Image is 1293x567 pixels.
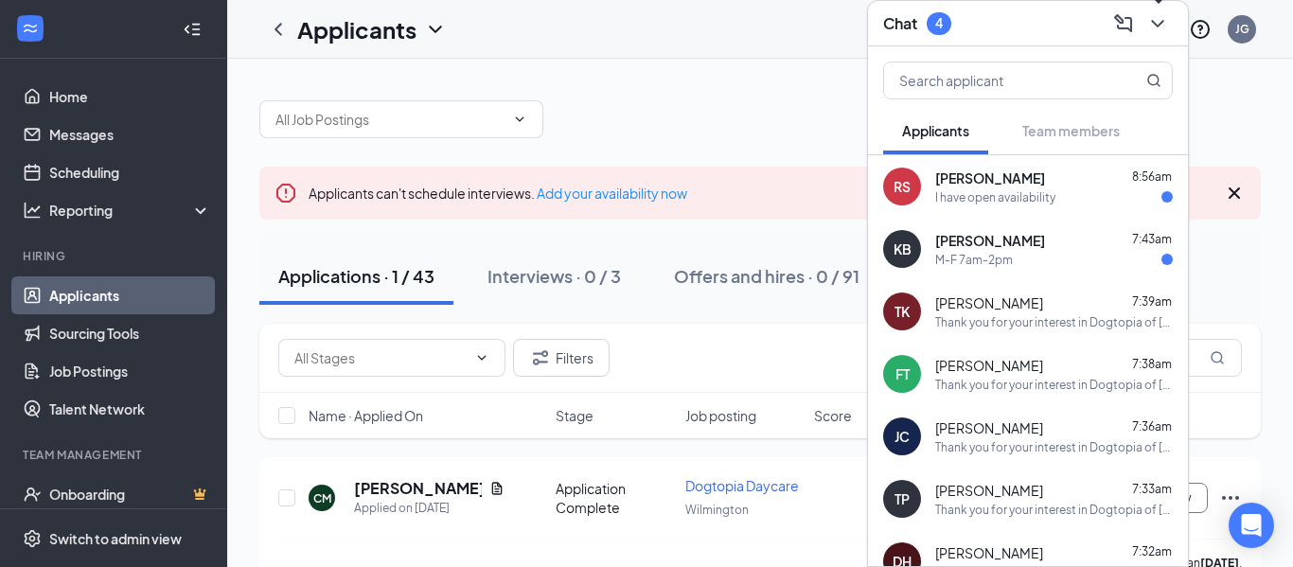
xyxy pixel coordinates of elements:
[23,201,42,220] svg: Analysis
[49,276,211,314] a: Applicants
[935,356,1043,375] span: [PERSON_NAME]
[529,346,552,369] svg: Filter
[894,427,910,446] div: JC
[275,182,297,204] svg: Error
[313,490,331,506] div: CM
[895,364,910,383] div: FT
[21,19,40,38] svg: WorkstreamLogo
[1219,487,1242,509] svg: Ellipses
[1022,122,1120,139] span: Team members
[1132,419,1172,434] span: 7:36am
[1210,350,1225,365] svg: MagnifyingGlass
[49,352,211,390] a: Job Postings
[1132,232,1172,246] span: 7:43am
[935,502,1173,518] div: Thank you for your interest in Dogtopia of [GEOGRAPHIC_DATA]. To start, can you please share what...
[278,264,434,288] div: Applications · 1 / 43
[935,439,1173,455] div: Thank you for your interest in Dogtopia of [GEOGRAPHIC_DATA]. To start, can you please share what...
[902,122,969,139] span: Applicants
[935,418,1043,437] span: [PERSON_NAME]
[1108,9,1139,39] button: ComposeMessage
[674,264,859,288] div: Offers and hires · 0 / 91
[894,302,910,321] div: TK
[297,13,416,45] h1: Applicants
[49,529,182,548] div: Switch to admin view
[23,248,207,264] div: Hiring
[183,20,202,39] svg: Collapse
[935,189,1055,205] div: I have open availability
[1146,73,1161,88] svg: MagnifyingGlass
[354,499,505,518] div: Applied on [DATE]
[1132,544,1172,558] span: 7:32am
[487,264,621,288] div: Interviews · 0 / 3
[814,406,852,425] span: Score
[556,479,674,517] div: Application Complete
[935,168,1045,187] span: [PERSON_NAME]
[1189,18,1212,41] svg: QuestionInfo
[1223,182,1246,204] svg: Cross
[1142,9,1173,39] button: ChevronDown
[935,15,943,31] div: 4
[935,293,1043,312] span: [PERSON_NAME]
[1132,482,1172,496] span: 7:33am
[23,447,207,463] div: Team Management
[894,489,910,508] div: TP
[49,201,212,220] div: Reporting
[49,390,211,428] a: Talent Network
[489,481,505,496] svg: Document
[935,377,1173,393] div: Thank you for your interest in Dogtopia of [GEOGRAPHIC_DATA]. To start, can you please share what...
[309,185,687,202] span: Applicants can't schedule interviews.
[1132,169,1172,184] span: 8:56am
[49,78,211,115] a: Home
[935,543,1043,562] span: [PERSON_NAME]
[1112,12,1135,35] svg: ComposeMessage
[935,231,1045,250] span: [PERSON_NAME]
[894,177,911,196] div: RS
[935,252,1013,268] div: M-F 7am-2pm
[935,481,1043,500] span: [PERSON_NAME]
[1235,21,1249,37] div: JG
[556,406,593,425] span: Stage
[309,406,423,425] span: Name · Applied On
[894,239,912,258] div: KB
[935,314,1173,330] div: Thank you for your interest in Dogtopia of [GEOGRAPHIC_DATA]. To start, can you please share what...
[267,18,290,41] svg: ChevronLeft
[883,13,917,34] h3: Chat
[537,185,687,202] a: Add your availability now
[49,314,211,352] a: Sourcing Tools
[685,477,799,494] span: Dogtopia Daycare
[685,503,749,517] span: Wilmington
[275,109,505,130] input: All Job Postings
[884,62,1108,98] input: Search applicant
[294,347,467,368] input: All Stages
[1132,294,1172,309] span: 7:39am
[424,18,447,41] svg: ChevronDown
[1146,12,1169,35] svg: ChevronDown
[513,339,610,377] button: Filter Filters
[1229,503,1274,548] div: Open Intercom Messenger
[685,406,756,425] span: Job posting
[49,153,211,191] a: Scheduling
[512,112,527,127] svg: ChevronDown
[354,478,482,499] h5: [PERSON_NAME]
[1132,357,1172,371] span: 7:38am
[49,115,211,153] a: Messages
[23,529,42,548] svg: Settings
[474,350,489,365] svg: ChevronDown
[49,475,211,513] a: OnboardingCrown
